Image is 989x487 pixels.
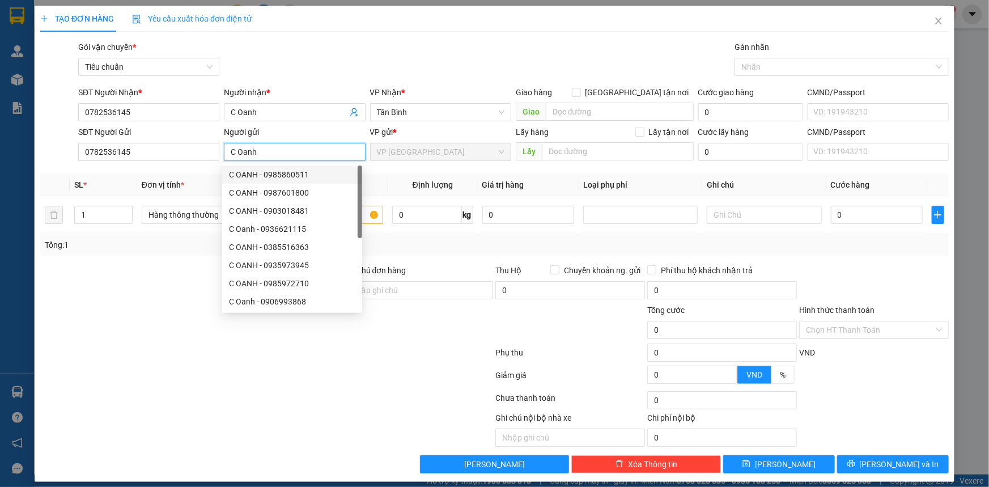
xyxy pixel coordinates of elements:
[344,281,494,299] input: Ghi chú đơn hàng
[808,86,949,99] div: CMND/Passport
[45,206,63,224] button: delete
[413,180,453,189] span: Định lượng
[464,458,525,471] span: [PERSON_NAME]
[142,180,184,189] span: Đơn vị tính
[229,241,355,253] div: C OANH - 0385516363
[932,206,944,224] button: plus
[837,455,949,473] button: printer[PERSON_NAME] và In
[934,16,943,26] span: close
[229,223,355,235] div: C Oanh - 0936621115
[746,370,762,379] span: VND
[85,58,213,75] span: Tiêu chuẩn
[74,180,83,189] span: SL
[847,460,855,469] span: printer
[542,142,694,160] input: Dọc đường
[495,369,647,389] div: Giảm giá
[581,86,694,99] span: [GEOGRAPHIC_DATA] tận nơi
[647,306,685,315] span: Tổng cước
[735,43,769,52] label: Gán nhãn
[707,206,821,224] input: Ghi Chú
[516,103,546,121] span: Giao
[808,126,949,138] div: CMND/Passport
[495,266,521,275] span: Thu Hộ
[377,104,504,121] span: Tân Bình
[350,108,359,117] span: user-add
[644,126,694,138] span: Lấy tận nơi
[462,206,473,224] span: kg
[698,103,803,121] input: Cước giao hàng
[420,455,570,473] button: [PERSON_NAME]
[222,184,362,202] div: C OANH - 0987601800
[222,220,362,238] div: C Oanh - 0936621115
[647,412,797,429] div: Chi phí nội bộ
[571,455,721,473] button: deleteXóa Thông tin
[224,126,365,138] div: Người gửi
[222,293,362,311] div: C Oanh - 0906993868
[799,306,875,315] label: Hình thức thanh toán
[860,458,939,471] span: [PERSON_NAME] và In
[229,187,355,199] div: C OANH - 0987601800
[229,259,355,272] div: C OANH - 0935973945
[516,142,542,160] span: Lấy
[698,88,754,97] label: Cước giao hàng
[78,43,136,52] span: Gói vận chuyển
[780,370,786,379] span: %
[616,460,623,469] span: delete
[516,88,552,97] span: Giao hàng
[923,6,954,37] button: Close
[755,458,816,471] span: [PERSON_NAME]
[698,143,803,161] input: Cước lấy hàng
[40,14,114,23] span: TẠO ĐƠN HÀNG
[656,264,757,277] span: Phí thu hộ khách nhận trả
[132,15,141,24] img: icon
[559,264,645,277] span: Chuyển khoản ng. gửi
[377,143,504,160] span: VP Đà Lạt
[132,14,252,23] span: Yêu cầu xuất hóa đơn điện tử
[698,128,749,137] label: Cước lấy hàng
[370,88,402,97] span: VP Nhận
[628,458,677,471] span: Xóa Thông tin
[45,239,382,251] div: Tổng: 1
[222,202,362,220] div: C OANH - 0903018481
[222,274,362,293] div: C OANH - 0985972710
[495,429,645,447] input: Nhập ghi chú
[40,15,48,23] span: plus
[482,180,524,189] span: Giá trị hàng
[229,277,355,290] div: C OANH - 0985972710
[495,392,647,412] div: Chưa thanh toán
[224,86,365,99] div: Người nhận
[222,166,362,184] div: C OANH - 0985860511
[78,86,219,99] div: SĐT Người Nhận
[229,205,355,217] div: C OANH - 0903018481
[344,266,406,275] label: Ghi chú đơn hàng
[222,256,362,274] div: C OANH - 0935973945
[579,174,702,196] th: Loại phụ phí
[546,103,694,121] input: Dọc đường
[516,128,549,137] span: Lấy hàng
[831,180,870,189] span: Cước hàng
[229,295,355,308] div: C Oanh - 0906993868
[495,346,647,366] div: Phụ thu
[495,412,645,429] div: Ghi chú nội bộ nhà xe
[222,238,362,256] div: C OANH - 0385516363
[723,455,835,473] button: save[PERSON_NAME]
[932,210,944,219] span: plus
[742,460,750,469] span: save
[702,174,826,196] th: Ghi chú
[78,126,219,138] div: SĐT Người Gửi
[482,206,575,224] input: 0
[148,206,253,223] span: Hàng thông thường
[229,168,355,181] div: C OANH - 0985860511
[799,348,815,357] span: VND
[370,126,511,138] div: VP gửi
